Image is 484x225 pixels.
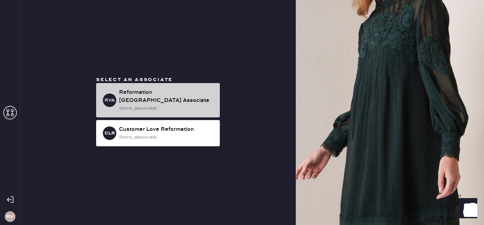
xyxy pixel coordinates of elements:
[119,134,214,141] div: store_associate
[119,105,214,112] div: store_associate
[105,98,115,103] h3: RVA
[119,125,214,134] div: Customer Love Reformation
[105,131,115,136] h3: CLR
[119,88,214,105] div: Reformation [GEOGRAPHIC_DATA] Associate
[452,195,481,224] iframe: Front Chat
[96,77,173,83] span: Select an associate
[6,214,13,219] h3: RV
